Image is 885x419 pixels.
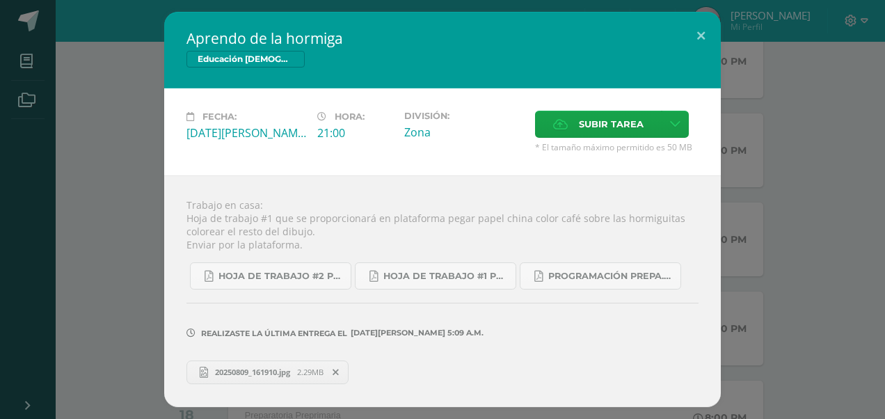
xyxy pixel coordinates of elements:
[297,367,324,377] span: 2.29MB
[404,111,524,121] label: División:
[201,329,347,338] span: Realizaste la última entrega el
[218,271,344,282] span: Hoja de trabajo #2 prepa A-B 4ta. Unidad 2025.pdf
[324,365,348,380] span: Remover entrega
[548,271,673,282] span: Programación Prepa.B 4ta. Unidad 2025.pdf
[202,111,237,122] span: Fecha:
[383,271,509,282] span: Hoja de trabajo #1 prepa 4ta. Unidad 2025.pdf
[186,361,349,384] a: 20250809_161910.jpg 2.29MB
[347,333,484,333] span: [DATE][PERSON_NAME] 5:09 a.m.
[186,51,305,68] span: Educación [DEMOGRAPHIC_DATA]
[190,262,351,290] a: Hoja de trabajo #2 prepa A-B 4ta. Unidad 2025.pdf
[404,125,524,140] div: Zona
[208,367,297,377] span: 20250809_161910.jpg
[681,12,721,59] button: Close (Esc)
[520,262,681,290] a: Programación Prepa.B 4ta. Unidad 2025.pdf
[335,111,365,122] span: Hora:
[186,29,699,48] h2: Aprendo de la hormiga
[355,262,516,290] a: Hoja de trabajo #1 prepa 4ta. Unidad 2025.pdf
[535,141,699,153] span: * El tamaño máximo permitido es 50 MB
[164,175,721,406] div: Trabajo en casa: Hoja de trabajo #1 que se proporcionará en plataforma pegar papel china color ca...
[186,125,306,141] div: [DATE][PERSON_NAME]
[579,111,644,137] span: Subir tarea
[317,125,393,141] div: 21:00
